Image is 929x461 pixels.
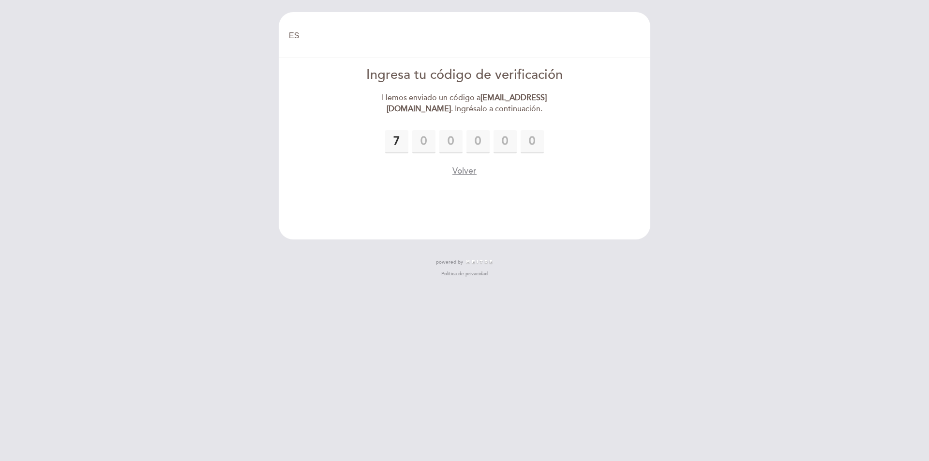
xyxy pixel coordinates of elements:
[466,130,490,153] input: 0
[465,260,493,265] img: MEITRE
[436,259,463,266] span: powered by
[354,92,576,115] div: Hemos enviado un código a . Ingrésalo a continuación.
[387,93,547,114] strong: [EMAIL_ADDRESS][DOMAIN_NAME]
[521,130,544,153] input: 0
[412,130,435,153] input: 0
[385,130,408,153] input: 0
[441,270,488,277] a: Política de privacidad
[494,130,517,153] input: 0
[436,259,493,266] a: powered by
[354,66,576,85] div: Ingresa tu código de verificación
[452,165,477,177] button: Volver
[439,130,463,153] input: 0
